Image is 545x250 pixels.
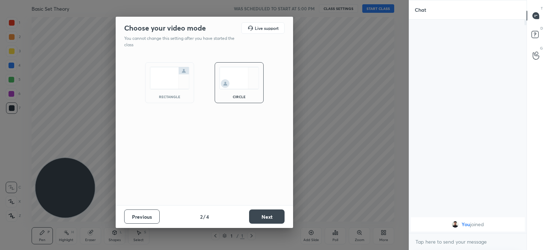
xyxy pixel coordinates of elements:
[219,67,259,89] img: circleScreenIcon.acc0effb.svg
[200,213,203,220] h4: 2
[150,67,189,89] img: normalScreenIcon.ae25ed63.svg
[124,209,160,224] button: Previous
[206,213,209,220] h4: 4
[255,26,279,30] h5: Live support
[249,209,285,224] button: Next
[540,26,543,31] p: D
[452,221,459,228] img: 53d07d7978e04325acf49187cf6a1afc.jpg
[541,6,543,11] p: T
[462,222,470,227] span: You
[409,0,432,19] p: Chat
[203,213,205,220] h4: /
[124,35,239,48] p: You cannot change this setting after you have started the class
[155,95,184,99] div: rectangle
[470,222,484,227] span: joined
[409,216,527,233] div: grid
[225,95,253,99] div: circle
[124,23,206,33] h2: Choose your video mode
[540,46,543,51] p: G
